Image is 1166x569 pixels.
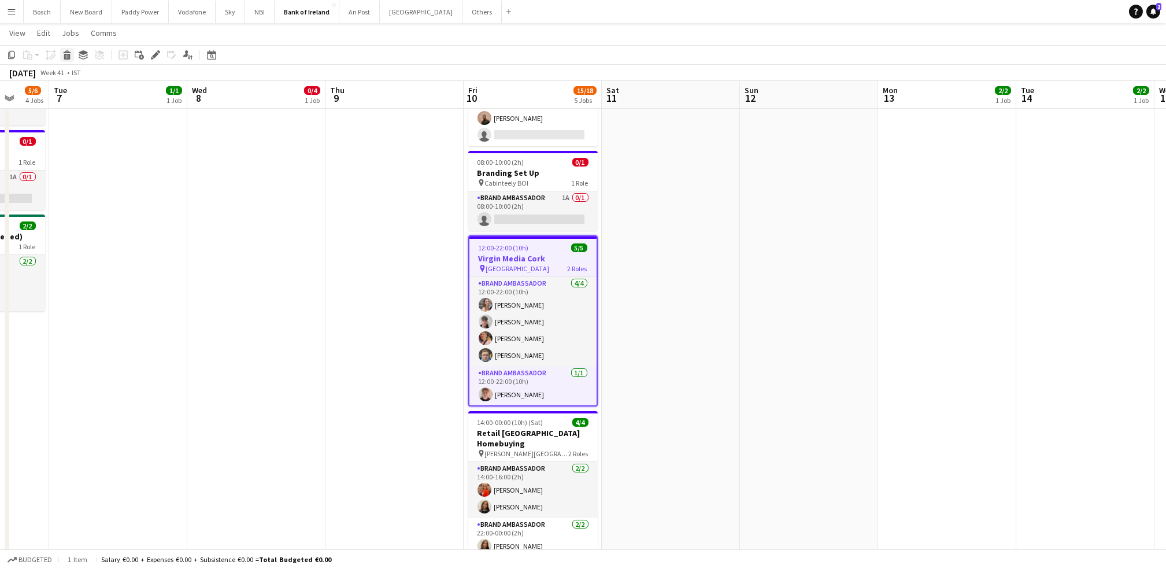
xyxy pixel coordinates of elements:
span: Total Budgeted €0.00 [259,555,331,564]
span: 0/1 [572,158,588,167]
span: 12 [743,91,758,105]
span: Tue [54,85,67,95]
span: 14 [1019,91,1034,105]
div: 5 Jobs [574,96,596,105]
span: 1 item [64,555,91,564]
span: 08:00-10:00 (2h) [477,158,524,167]
h3: Virgin Media Cork [469,253,597,264]
h3: Branding Set Up [468,168,598,178]
span: Jobs [62,28,79,38]
app-job-card: 12:00-22:00 (10h)5/5Virgin Media Cork [GEOGRAPHIC_DATA]2 RolesBrand Ambassador4/412:00-22:00 (10h... [468,235,598,407]
span: Budgeted [18,556,52,564]
span: Thu [330,85,345,95]
span: Fri [468,85,477,95]
a: 2 [1146,5,1160,19]
span: 7 [52,91,67,105]
span: Mon [883,85,898,95]
span: 10 [467,91,477,105]
span: 2/2 [995,86,1011,95]
div: 1 Job [995,96,1010,105]
span: 1/1 [166,86,182,95]
button: Bosch [24,1,61,23]
span: Sat [606,85,619,95]
button: Bank of Ireland [275,1,339,23]
button: New Board [61,1,112,23]
span: 2 Roles [568,264,587,273]
span: Cabinteely BOI [485,179,529,187]
span: 1 Role [19,158,36,167]
button: NBI [245,1,275,23]
span: 0/1 [20,137,36,146]
button: Paddy Power [112,1,169,23]
button: [GEOGRAPHIC_DATA] [380,1,462,23]
span: 12:00-22:00 (10h) [479,243,529,252]
span: Week 41 [38,68,67,77]
span: 2/2 [20,221,36,230]
div: 1 Job [166,96,182,105]
a: Jobs [57,25,84,40]
span: 11 [605,91,619,105]
span: 2 Roles [569,449,588,458]
span: 4/4 [572,418,588,427]
h3: Retail [GEOGRAPHIC_DATA] Homebuying [468,428,598,449]
a: Edit [32,25,55,40]
span: 13 [881,91,898,105]
div: Salary €0.00 + Expenses €0.00 + Subsistence €0.00 = [101,555,331,564]
button: Budgeted [6,553,54,566]
div: IST [72,68,81,77]
span: 0/4 [304,86,320,95]
span: 5/5 [571,243,587,252]
button: Others [462,1,502,23]
button: Sky [216,1,245,23]
div: 1 Job [1134,96,1149,105]
span: 5/6 [25,86,41,95]
app-card-role: Brand Ambassador1A1/214:00-16:00 (2h)[PERSON_NAME] [468,90,598,146]
span: View [9,28,25,38]
button: Vodafone [169,1,216,23]
div: 4 Jobs [25,96,43,105]
app-card-role: Brand Ambassador4/412:00-22:00 (10h)[PERSON_NAME][PERSON_NAME][PERSON_NAME][PERSON_NAME] [469,277,597,367]
app-card-role: Brand Ambassador1A0/108:00-10:00 (2h) [468,191,598,231]
a: View [5,25,30,40]
a: Comms [86,25,121,40]
span: Comms [91,28,117,38]
button: An Post [339,1,380,23]
span: 2/2 [1133,86,1149,95]
span: Tue [1021,85,1034,95]
app-job-card: 08:00-10:00 (2h)0/1Branding Set Up Cabinteely BOI1 RoleBrand Ambassador1A0/108:00-10:00 (2h) [468,151,598,231]
span: [PERSON_NAME][GEOGRAPHIC_DATA] [485,449,569,458]
app-card-role: Brand Ambassador2/214:00-16:00 (2h)[PERSON_NAME][PERSON_NAME] [468,462,598,518]
span: 2 [1156,3,1161,10]
span: 15/18 [573,86,597,95]
span: Sun [745,85,758,95]
span: 1 Role [19,242,36,251]
app-card-role: Brand Ambassador1/112:00-22:00 (10h)[PERSON_NAME] [469,367,597,406]
span: 14:00-00:00 (10h) (Sat) [477,418,543,427]
div: [DATE] [9,67,36,79]
span: [GEOGRAPHIC_DATA] [486,264,550,273]
span: 8 [190,91,207,105]
span: 9 [328,91,345,105]
span: Wed [192,85,207,95]
div: 1 Job [305,96,320,105]
span: 1 Role [572,179,588,187]
span: Edit [37,28,50,38]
